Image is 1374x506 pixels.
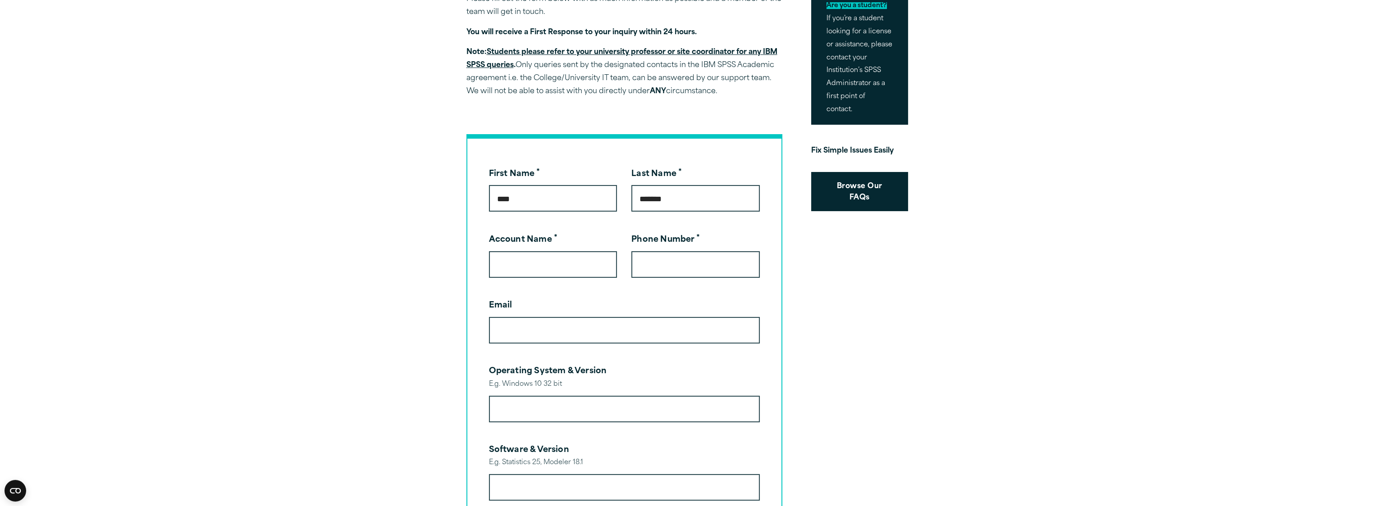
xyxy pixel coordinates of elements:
div: E.g. Windows 10 32 bit [489,378,760,391]
a: Browse Our FAQs [811,172,908,211]
label: Software & Version [489,446,569,454]
strong: Note: . [466,49,777,69]
button: Open CMP widget [5,480,26,501]
u: Students please refer to your university professor or site coordinator for any IBM SPSS queries [466,49,777,69]
label: Account Name [489,236,557,244]
label: Operating System & Version [489,367,607,375]
strong: ANY [650,88,666,95]
label: First Name [489,170,540,178]
div: E.g. Statistics 25, Modeler 18.1 [489,456,760,470]
label: Last Name [631,170,682,178]
strong: You will receive a First Response to your inquiry within 24 hours. [466,29,697,36]
p: Only queries sent by the designated contacts in the IBM SPSS Academic agreement i.e. the College/... [466,46,782,98]
p: Fix Simple Issues Easily [811,145,908,158]
label: Phone Number [631,236,700,244]
mark: Are you a student? [826,2,887,9]
label: Email [489,302,512,310]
